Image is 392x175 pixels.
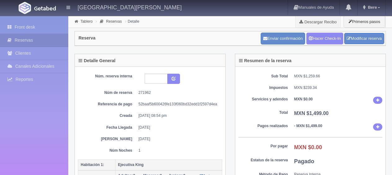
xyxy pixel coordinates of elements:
[238,144,288,149] dt: Por pagar
[294,158,314,164] b: Pagado
[294,144,322,150] b: MXN $0.00
[78,3,182,11] h4: [GEOGRAPHIC_DATA][PERSON_NAME]
[306,33,343,44] a: Hacer Check-In
[83,148,132,153] dt: Núm Noches
[344,33,384,44] a: Modificar reserva
[344,16,385,28] button: Primeros pasos
[83,74,132,79] dt: Núm. reserva interna
[83,102,132,107] dt: Referencia de pago
[238,158,288,163] dt: Estatus de la reserva
[296,16,340,28] a: Descargar Recibo
[34,6,56,11] img: Getabed
[138,113,218,118] dd: [DATE] 08:54 pm
[138,102,218,107] dd: 52baaf5b600426fe133f060bd32edd1f2597d4ea
[81,163,104,167] b: Habitación 1:
[238,74,288,79] dt: Sub Total
[138,136,218,142] dd: [DATE]
[294,124,322,128] b: - MXN $1,499.00
[294,74,383,79] dd: MXN $1,259.66
[138,90,218,95] dd: 271962
[238,123,288,129] dt: Pagos realizados
[83,136,132,142] dt: [PERSON_NAME]
[238,97,288,102] dt: Servicios y adendos
[366,5,377,10] span: Bere
[294,97,313,101] b: MXN $0.00
[238,110,288,115] dt: Total
[294,85,383,90] dd: MXN $239.34
[19,2,31,14] img: Getabed
[83,113,132,118] dt: Creada
[106,19,122,24] a: Reservas
[83,90,132,95] dt: Núm de reserva
[239,58,292,63] h4: Resumen de la reserva
[79,36,96,40] h4: Reserva
[138,125,218,130] dd: [DATE]
[115,159,222,170] th: Ejecutiva King
[138,148,218,153] dd: 1
[83,125,132,130] dt: Fecha Llegada
[124,18,141,24] li: Detalle
[294,111,329,116] b: MXN $1,499.00
[238,85,288,90] dt: Impuestos
[80,19,92,24] a: Tablero
[261,33,305,44] button: Enviar confirmación
[79,58,115,63] h4: Detalle General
